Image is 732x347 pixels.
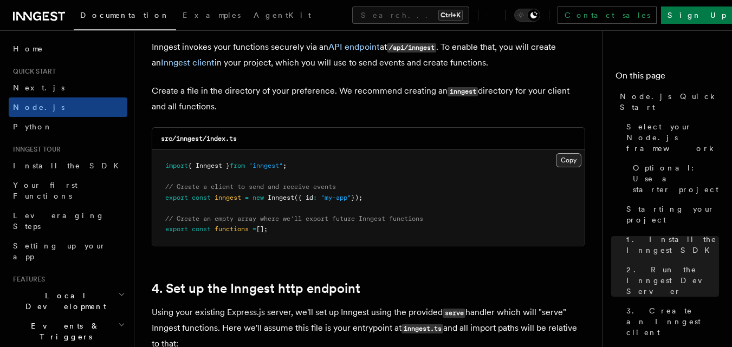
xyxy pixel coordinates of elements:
a: 4. Set up the Inngest http endpoint [152,281,360,296]
span: Setting up your app [13,241,106,261]
span: // Create a client to send and receive events [165,183,336,191]
kbd: Ctrl+K [438,10,463,21]
code: serve [443,309,465,318]
span: Quick start [9,67,56,76]
a: Setting up your app [9,236,127,266]
span: const [192,225,211,233]
span: Optional: Use a starter project [633,162,719,195]
button: Search...Ctrl+K [352,6,469,24]
span: Next.js [13,83,64,92]
a: API endpoint [328,42,380,52]
span: Your first Functions [13,181,77,200]
a: Your first Functions [9,175,127,206]
span: new [252,194,264,201]
span: = [252,225,256,233]
span: // Create an empty array where we'll export future Inngest functions [165,215,423,222]
a: Examples [176,3,247,29]
code: inngest.ts [401,324,443,333]
span: Node.js [13,103,64,112]
a: Documentation [74,3,176,30]
span: AgentKit [254,11,311,19]
span: ({ id [294,194,313,201]
span: Leveraging Steps [13,211,105,231]
a: Inngest client [161,57,215,68]
button: Local Development [9,286,127,316]
span: Events & Triggers [9,320,118,342]
span: ; [283,162,287,169]
span: const [192,194,211,201]
span: Documentation [80,11,170,19]
span: Python [13,122,53,131]
a: Next.js [9,78,127,97]
h4: On this page [616,69,719,87]
span: Select your Node.js framework [626,121,719,154]
span: Local Development [9,290,118,312]
span: []; [256,225,268,233]
span: Node.js Quick Start [620,91,719,113]
a: Node.js Quick Start [616,87,719,117]
a: Optional: Use a starter project [629,158,719,199]
p: Create a file in the directory of your preference. We recommend creating an directory for your cl... [152,83,585,114]
button: Events & Triggers [9,316,127,346]
a: Contact sales [558,6,657,24]
span: 1. Install the Inngest SDK [626,234,719,256]
span: Home [13,43,43,54]
a: Python [9,117,127,136]
span: "inngest" [249,162,283,169]
span: Inngest [268,194,294,201]
span: Features [9,275,45,284]
span: 3. Create an Inngest client [626,305,719,338]
span: = [245,194,249,201]
a: 1. Install the Inngest SDK [622,230,719,260]
span: "my-app" [321,194,351,201]
span: export [165,225,188,233]
span: : [313,194,317,201]
code: /api/inngest [387,43,436,53]
a: 3. Create an Inngest client [622,301,719,342]
span: { Inngest } [188,162,230,169]
code: src/inngest/index.ts [161,135,237,142]
span: Starting your project [626,204,719,225]
a: Select your Node.js framework [622,117,719,158]
a: Install the SDK [9,156,127,175]
a: 2. Run the Inngest Dev Server [622,260,719,301]
span: Inngest tour [9,145,61,154]
a: Leveraging Steps [9,206,127,236]
button: Toggle dark mode [514,9,540,22]
span: inngest [215,194,241,201]
span: Examples [183,11,241,19]
span: import [165,162,188,169]
span: Install the SDK [13,161,125,170]
span: export [165,194,188,201]
span: functions [215,225,249,233]
p: Inngest invokes your functions securely via an at . To enable that, you will create an in your pr... [152,40,585,70]
code: inngest [448,87,478,96]
a: AgentKit [247,3,318,29]
a: Home [9,39,127,58]
button: Copy [556,153,581,167]
span: from [230,162,245,169]
span: }); [351,194,362,201]
a: Starting your project [622,199,719,230]
span: 2. Run the Inngest Dev Server [626,264,719,297]
a: Node.js [9,97,127,117]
